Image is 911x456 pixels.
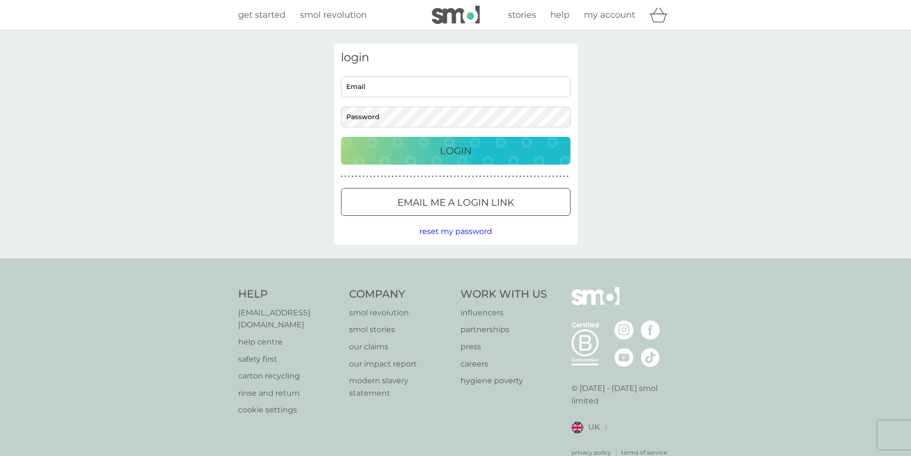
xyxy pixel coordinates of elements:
span: get started [238,10,285,20]
a: help [550,8,570,22]
img: visit the smol Facebook page [641,321,660,340]
p: ● [538,174,539,179]
p: Email me a login link [397,195,514,210]
img: visit the smol Youtube page [615,348,634,367]
p: ● [560,174,561,179]
p: ● [450,174,452,179]
p: ● [388,174,390,179]
a: our impact report [349,358,451,370]
p: Login [440,143,472,158]
img: UK flag [571,422,583,434]
p: ● [483,174,485,179]
p: ● [395,174,397,179]
a: influencers [461,307,547,319]
p: ● [344,174,346,179]
a: hygiene poverty [461,375,547,387]
img: smol [571,287,619,320]
img: visit the smol Instagram page [615,321,634,340]
a: modern slavery statement [349,375,451,399]
p: ● [392,174,394,179]
p: ● [366,174,368,179]
h4: Work With Us [461,287,547,302]
p: ● [414,174,416,179]
p: ● [516,174,518,179]
p: ● [501,174,503,179]
button: Email me a login link [341,188,571,216]
p: ● [567,174,569,179]
p: ● [355,174,357,179]
p: ● [403,174,405,179]
p: ● [458,174,460,179]
p: ● [421,174,423,179]
a: my account [584,8,635,22]
p: ● [552,174,554,179]
p: ● [479,174,481,179]
p: ● [341,174,343,179]
p: ● [384,174,386,179]
p: ● [505,174,507,179]
p: ● [545,174,547,179]
p: ● [487,174,489,179]
p: ● [447,174,449,179]
p: ● [527,174,528,179]
span: reset my password [419,227,492,236]
p: ● [494,174,496,179]
a: press [461,341,547,353]
p: ● [443,174,445,179]
p: ● [417,174,419,179]
p: ● [549,174,550,179]
a: get started [238,8,285,22]
p: ● [519,174,521,179]
button: reset my password [419,225,492,238]
a: [EMAIL_ADDRESS][DOMAIN_NAME] [238,307,340,331]
p: ● [428,174,430,179]
p: ● [530,174,532,179]
a: stories [508,8,536,22]
a: safety first [238,353,340,366]
a: carton recycling [238,370,340,382]
span: stories [508,10,536,20]
span: smol revolution [300,10,367,20]
p: ● [497,174,499,179]
a: partnerships [461,323,547,336]
a: smol stories [349,323,451,336]
p: ● [410,174,412,179]
p: ● [370,174,372,179]
p: ● [541,174,543,179]
p: ● [362,174,364,179]
h3: login [341,51,571,65]
p: ● [454,174,456,179]
p: ● [476,174,478,179]
p: ● [436,174,438,179]
p: ● [439,174,441,179]
p: ● [490,174,492,179]
p: ● [508,174,510,179]
p: ● [472,174,474,179]
button: Login [341,137,571,165]
p: ● [359,174,361,179]
p: ● [351,174,353,179]
a: cookie settings [238,404,340,416]
a: our claims [349,341,451,353]
p: ● [534,174,536,179]
span: help [550,10,570,20]
a: careers [461,358,547,370]
p: ● [377,174,379,179]
p: ● [381,174,383,179]
h4: Help [238,287,340,302]
p: ● [425,174,427,179]
span: UK [588,421,600,434]
p: ● [523,174,525,179]
a: smol revolution [300,8,367,22]
p: © [DATE] - [DATE] smol limited [571,382,673,407]
p: ● [373,174,375,179]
